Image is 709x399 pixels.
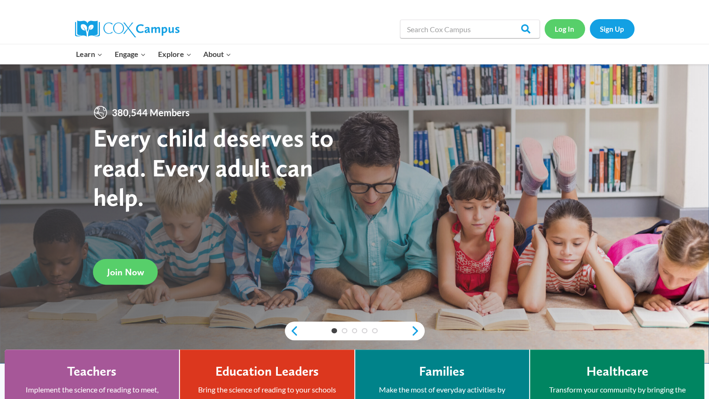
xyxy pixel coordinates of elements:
[411,325,425,336] a: next
[93,123,334,212] strong: Every child deserves to read. Every adult can help.
[362,328,367,334] a: 4
[342,328,347,334] a: 2
[331,328,337,334] a: 1
[197,44,237,64] button: Child menu of About
[109,44,152,64] button: Child menu of Engage
[285,322,425,340] div: content slider buttons
[152,44,198,64] button: Child menu of Explore
[70,44,237,64] nav: Primary Navigation
[93,259,158,285] a: Join Now
[352,328,358,334] a: 3
[67,364,117,379] h4: Teachers
[372,328,378,334] a: 5
[544,19,634,38] nav: Secondary Navigation
[215,364,319,379] h4: Education Leaders
[590,19,634,38] a: Sign Up
[544,19,585,38] a: Log In
[75,21,179,37] img: Cox Campus
[419,364,465,379] h4: Families
[400,20,540,38] input: Search Cox Campus
[107,266,144,278] span: Join Now
[70,44,109,64] button: Child menu of Learn
[108,105,193,120] span: 380,544 Members
[285,325,299,336] a: previous
[586,364,648,379] h4: Healthcare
